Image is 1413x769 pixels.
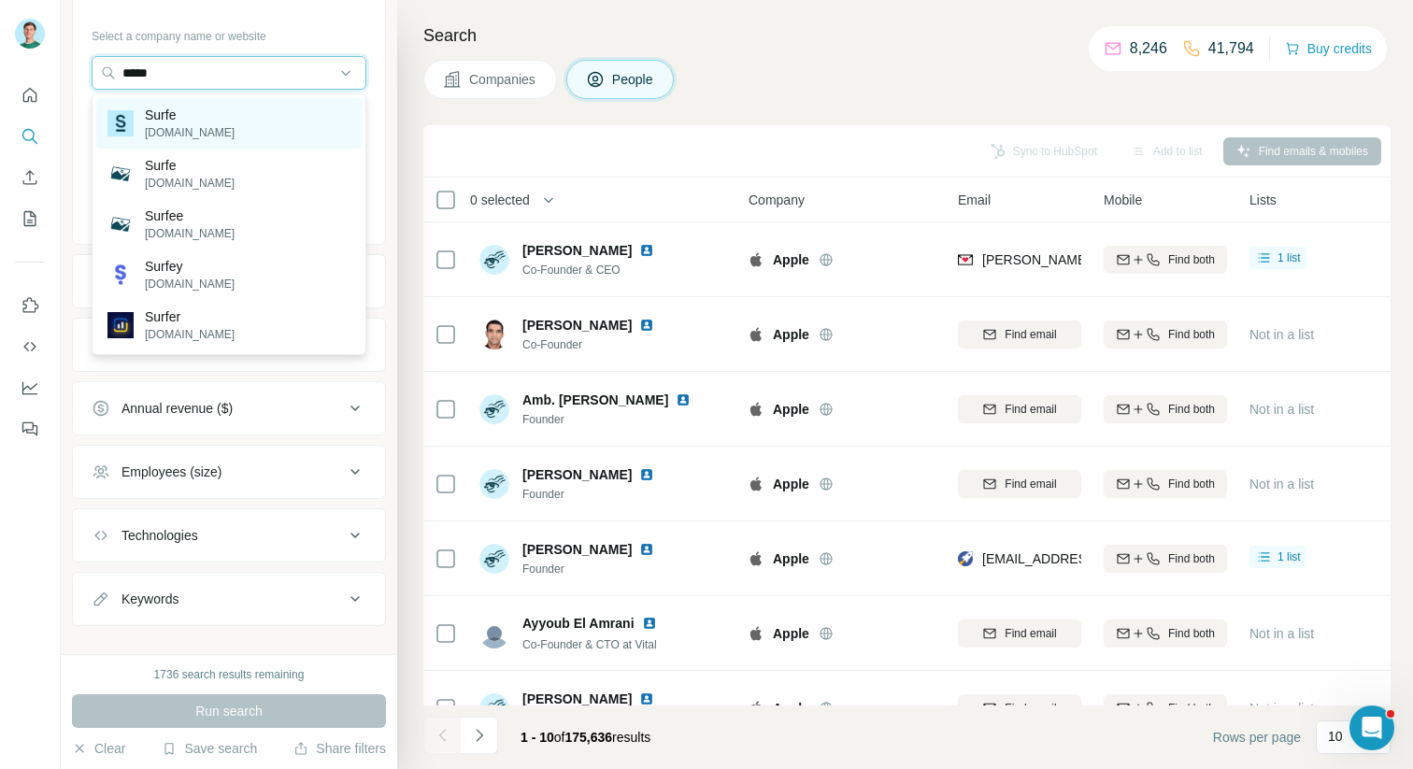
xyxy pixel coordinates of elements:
[15,289,45,322] button: Use Surfe on LinkedIn
[749,551,764,566] img: Logo of Apple
[293,739,386,758] button: Share filters
[773,475,809,493] span: Apple
[773,250,809,269] span: Apple
[1249,191,1277,209] span: Lists
[479,469,509,499] img: Avatar
[639,243,654,258] img: LinkedIn logo
[15,412,45,446] button: Feedback
[469,70,537,89] span: Companies
[749,327,764,342] img: Logo of Apple
[1168,476,1215,492] span: Find both
[958,619,1081,648] button: Find email
[1005,625,1056,642] span: Find email
[639,318,654,333] img: LinkedIn logo
[639,467,654,482] img: LinkedIn logo
[522,540,632,559] span: [PERSON_NAME]
[1249,477,1314,491] span: Not in a list
[1005,700,1056,717] span: Find email
[522,392,668,407] span: Amb. [PERSON_NAME]
[1104,246,1227,274] button: Find both
[1005,476,1056,492] span: Find email
[15,161,45,194] button: Enrich CSV
[15,19,45,49] img: Avatar
[92,21,366,45] div: Select a company name or website
[1104,395,1227,423] button: Find both
[145,124,235,141] p: [DOMAIN_NAME]
[749,626,764,641] img: Logo of Apple
[639,542,654,557] img: LinkedIn logo
[1328,727,1343,746] p: 10
[145,156,235,175] p: Surfe
[1168,326,1215,343] span: Find both
[121,463,221,481] div: Employees (size)
[958,549,973,568] img: provider rocketreach logo
[73,449,385,494] button: Employees (size)
[107,161,134,187] img: Surfe
[1249,701,1314,716] span: Not in a list
[423,22,1391,49] h4: Search
[521,730,650,745] span: results
[1005,326,1056,343] span: Find email
[107,211,134,237] img: Surfee
[15,202,45,235] button: My lists
[773,400,809,419] span: Apple
[1277,548,1301,565] span: 1 list
[107,312,134,338] img: Surfer
[73,577,385,621] button: Keywords
[522,486,677,503] span: Founder
[1104,470,1227,498] button: Find both
[522,638,657,651] span: Co-Founder & CTO at Vital
[958,395,1081,423] button: Find email
[522,614,635,633] span: Ayyoub El Amrani
[162,739,257,758] button: Save search
[958,250,973,269] img: provider findymail logo
[73,513,385,558] button: Technologies
[773,549,809,568] span: Apple
[479,619,509,648] img: Avatar
[1104,619,1227,648] button: Find both
[522,241,632,260] span: [PERSON_NAME]
[479,693,509,723] img: Avatar
[121,526,198,545] div: Technologies
[749,191,805,209] span: Company
[73,259,385,304] button: Industry
[1104,191,1142,209] span: Mobile
[773,325,809,344] span: Apple
[749,477,764,491] img: Logo of Apple
[1168,251,1215,268] span: Find both
[958,694,1081,722] button: Find email
[145,257,235,276] p: Surfey
[1104,545,1227,573] button: Find both
[145,307,235,326] p: Surfer
[1104,694,1227,722] button: Find both
[522,465,632,484] span: [PERSON_NAME]
[479,320,509,349] img: Avatar
[470,191,530,209] span: 0 selected
[522,336,677,353] span: Co-Founder
[612,70,655,89] span: People
[1104,320,1227,349] button: Find both
[121,399,233,418] div: Annual revenue ($)
[642,616,657,631] img: LinkedIn logo
[121,590,178,608] div: Keywords
[639,691,654,706] img: LinkedIn logo
[145,175,235,192] p: [DOMAIN_NAME]
[749,252,764,267] img: Logo of Apple
[522,690,632,708] span: [PERSON_NAME]
[145,225,235,242] p: [DOMAIN_NAME]
[1285,36,1372,62] button: Buy credits
[107,110,134,136] img: Surfe
[554,730,565,745] span: of
[461,717,498,754] button: Navigate to next page
[522,262,677,278] span: Co-Founder & CEO
[15,78,45,112] button: Quick start
[676,392,691,407] img: LinkedIn logo
[1277,249,1301,266] span: 1 list
[522,316,632,335] span: [PERSON_NAME]
[982,252,1311,267] span: [PERSON_NAME][EMAIL_ADDRESS][DOMAIN_NAME]
[522,561,677,577] span: Founder
[479,245,509,275] img: Avatar
[958,320,1081,349] button: Find email
[982,551,1204,566] span: [EMAIL_ADDRESS][DOMAIN_NAME]
[73,386,385,431] button: Annual revenue ($)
